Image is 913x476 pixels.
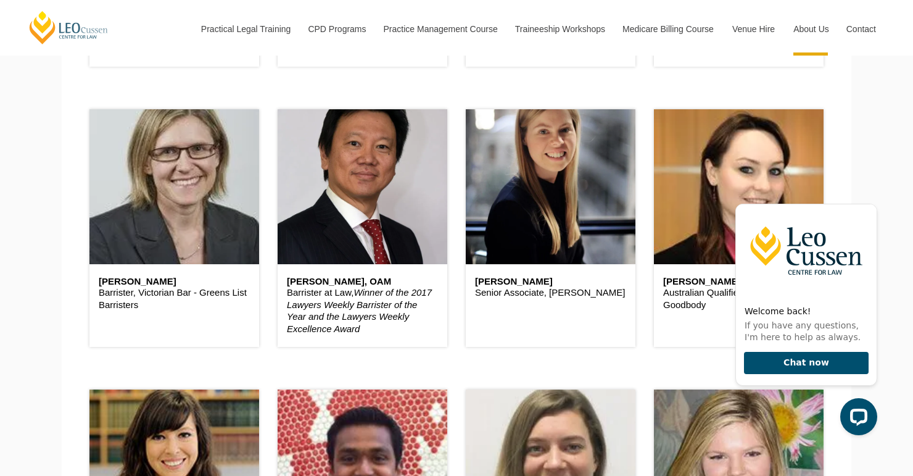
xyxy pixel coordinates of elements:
[287,287,432,334] em: Winner of the 2017 Lawyers Weekly Barrister of the Year and the Lawyers Weekly Excellence Award
[475,286,626,299] p: Senior Associate, [PERSON_NAME]
[837,2,885,56] a: Contact
[28,10,110,45] a: [PERSON_NAME] Centre for Law
[99,277,250,287] h6: [PERSON_NAME]
[374,2,506,56] a: Practice Management Course
[192,2,299,56] a: Practical Legal Training
[299,2,374,56] a: CPD Programs
[784,2,837,56] a: About Us
[506,2,613,56] a: Traineeship Workshops
[287,277,438,287] h6: [PERSON_NAME], OAM
[475,277,626,287] h6: [PERSON_NAME]
[723,2,784,56] a: Venue Hire
[99,286,250,311] p: Barrister, Victorian Bar - Greens List Barristers
[287,286,438,335] p: Barrister at Law,
[663,277,814,287] h6: [PERSON_NAME]
[663,286,814,311] p: Australian Qualified Lawyer, A&L Goodbody
[613,2,723,56] a: Medicare Billing Course
[725,182,882,445] iframe: LiveChat chat widget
